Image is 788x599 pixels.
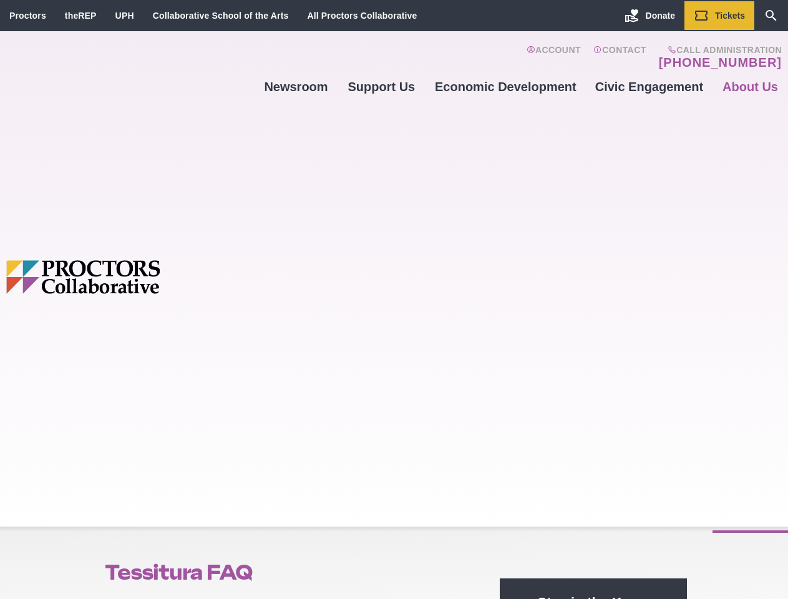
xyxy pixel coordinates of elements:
span: Tickets [715,11,745,21]
a: Search [754,1,788,30]
a: Contact [593,45,646,70]
a: Proctors [9,11,46,21]
a: Newsroom [255,70,337,104]
a: Tickets [684,1,754,30]
a: Civic Engagement [586,70,713,104]
a: Economic Development [426,70,586,104]
img: Proctors logo [6,260,255,293]
span: Donate [646,11,675,21]
a: Support Us [338,70,426,104]
a: UPH [115,11,134,21]
a: Collaborative School of the Arts [153,11,289,21]
a: About Us [713,70,788,104]
h1: Tessitura FAQ [105,560,472,584]
a: All Proctors Collaborative [307,11,417,21]
a: theREP [65,11,97,21]
a: [PHONE_NUMBER] [659,55,782,70]
a: Account [527,45,581,70]
a: Donate [615,1,684,30]
span: Call Administration [655,45,782,55]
